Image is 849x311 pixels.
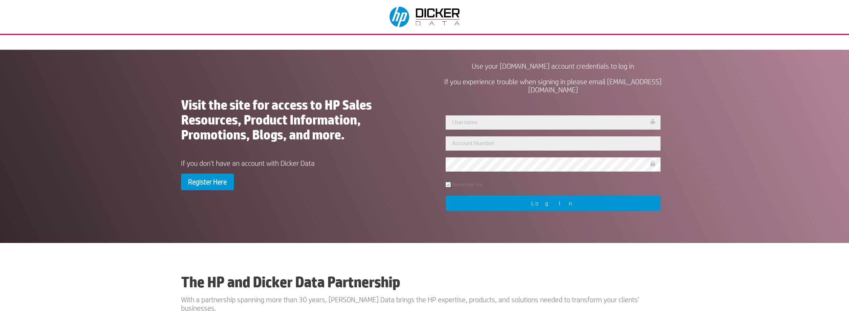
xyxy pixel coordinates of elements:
[472,62,634,70] span: Use your [DOMAIN_NAME] account credentials to log in
[446,196,660,211] input: Log In
[446,136,660,151] input: Account Number
[181,159,315,167] span: If you don’t have an account with Dicker Data
[446,182,482,187] label: Remember me
[444,77,662,94] span: If you experience trouble when signing in please email [EMAIL_ADDRESS][DOMAIN_NAME]
[385,3,465,30] img: Dicker Data & HP
[181,174,234,190] a: Register Here
[181,273,400,291] b: The HP and Dicker Data Partnership
[446,115,660,130] input: Username
[181,97,411,146] h1: Visit the site for access to HP Sales Resources, Product Information, Promotions, Blogs, and more.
